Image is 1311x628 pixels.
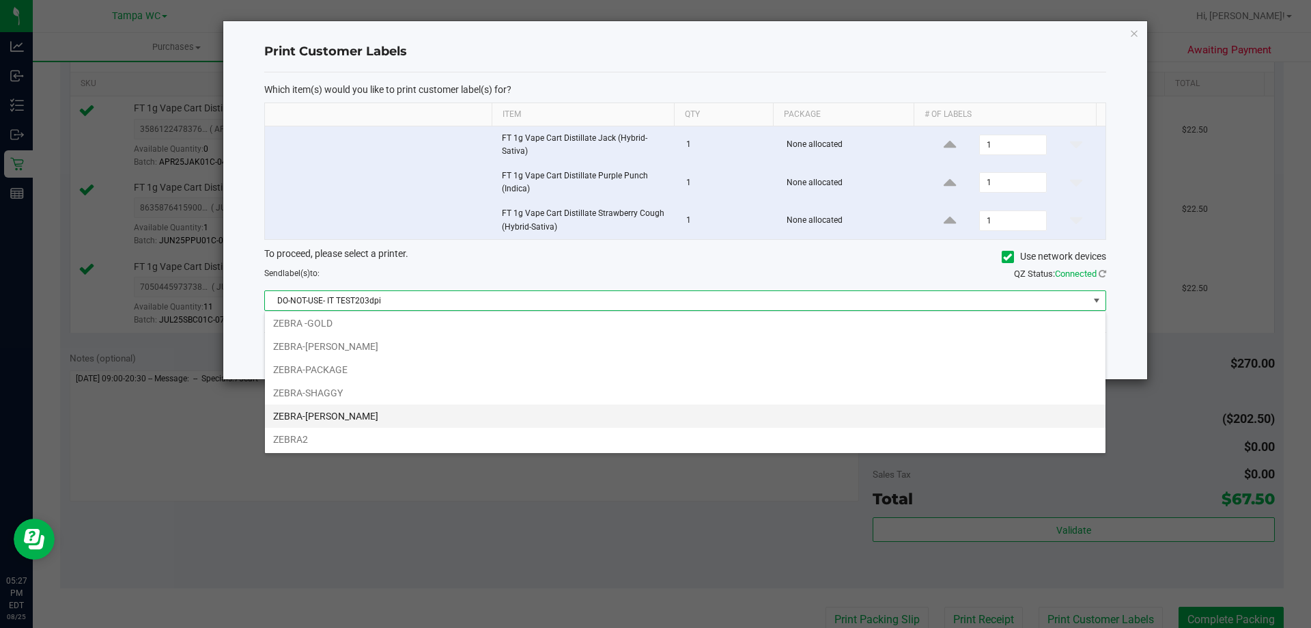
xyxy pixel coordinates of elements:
[914,103,1096,126] th: # of labels
[265,428,1105,451] li: ZEBRA2
[1055,269,1097,279] span: Connected
[778,164,921,202] td: None allocated
[773,103,914,126] th: Package
[678,202,778,238] td: 1
[265,291,1088,310] span: DO-NOT-USE- IT TEST203dpi
[265,335,1105,358] li: ZEBRA-[PERSON_NAME]
[674,103,773,126] th: Qty
[492,103,674,126] th: Item
[265,312,1105,335] li: ZEBRA -GOLD
[1014,269,1106,279] span: QZ Status:
[678,126,778,164] td: 1
[265,358,1105,381] li: ZEBRA-PACKAGE
[265,381,1105,405] li: ZEBRA-SHAGGY
[264,43,1106,61] h4: Print Customer Labels
[283,269,310,278] span: label(s)
[254,247,1116,267] div: To proceed, please select a printer.
[265,405,1105,428] li: ZEBRA-[PERSON_NAME]
[678,164,778,202] td: 1
[494,164,678,202] td: FT 1g Vape Cart Distillate Purple Punch (Indica)
[14,519,55,560] iframe: Resource center
[264,269,320,278] span: Send to:
[778,202,921,238] td: None allocated
[778,126,921,164] td: None allocated
[494,202,678,238] td: FT 1g Vape Cart Distillate Strawberry Cough (Hybrid-Sativa)
[264,83,1106,96] p: Which item(s) would you like to print customer label(s) for?
[1002,249,1106,264] label: Use network devices
[494,126,678,164] td: FT 1g Vape Cart Distillate Jack (Hybrid-Sativa)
